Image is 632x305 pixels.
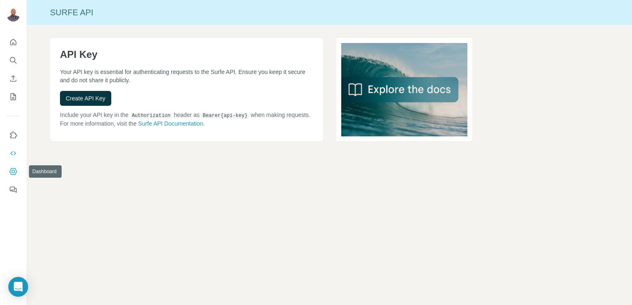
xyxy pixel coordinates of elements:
button: Create API Key [60,91,111,106]
p: Your API key is essential for authenticating requests to the Surfe API. Ensure you keep it secure... [60,68,313,84]
h1: API Key [60,48,313,61]
a: Surfe API Documentation [138,120,203,127]
button: Use Surfe on LinkedIn [7,128,20,143]
div: Open Intercom Messenger [8,277,28,297]
button: Use Surfe API [7,146,20,161]
code: Bearer {api-key} [201,113,249,119]
button: Quick start [7,35,20,50]
button: Enrich CSV [7,71,20,86]
button: Search [7,53,20,68]
span: Create API Key [66,94,105,102]
img: Avatar [7,8,20,21]
code: Authorization [130,113,172,119]
button: Feedback [7,182,20,197]
button: My lists [7,89,20,104]
button: Dashboard [7,164,20,179]
div: Surfe API [27,7,632,18]
p: Include your API key in the header as when making requests. For more information, visit the . [60,111,313,128]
